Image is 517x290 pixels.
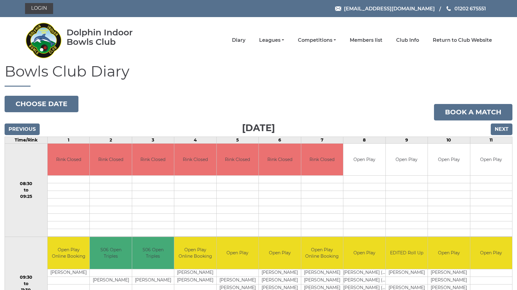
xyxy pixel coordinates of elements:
[344,5,435,11] span: [EMAIL_ADDRESS][DOMAIN_NAME]
[174,277,216,284] td: [PERSON_NAME]
[301,277,343,284] td: [PERSON_NAME]
[174,137,216,143] td: 4
[259,37,284,44] a: Leagues
[5,96,78,112] button: Choose date
[491,124,512,135] input: Next
[298,37,336,44] a: Competitions
[428,144,470,176] td: Open Play
[386,237,428,269] td: EDITED Roll Up
[174,144,216,176] td: Rink Closed
[301,137,343,143] td: 7
[232,37,245,44] a: Diary
[25,19,62,62] img: Dolphin Indoor Bowls Club
[217,144,258,176] td: Rink Closed
[48,269,89,277] td: [PERSON_NAME]
[90,277,132,284] td: [PERSON_NAME]
[350,37,382,44] a: Members list
[90,237,132,269] td: S06 Open Triples
[132,137,174,143] td: 3
[428,269,470,277] td: [PERSON_NAME]
[301,144,343,176] td: Rink Closed
[5,137,48,143] td: Time/Rink
[217,237,258,269] td: Open Play
[470,237,512,269] td: Open Play
[25,3,53,14] a: Login
[132,277,174,284] td: [PERSON_NAME]
[470,144,512,176] td: Open Play
[132,144,174,176] td: Rink Closed
[396,37,419,44] a: Club Info
[5,124,40,135] input: Previous
[259,277,301,284] td: [PERSON_NAME]
[446,5,486,13] a: Phone us 01202 675551
[343,137,385,143] td: 8
[259,137,301,143] td: 6
[433,37,492,44] a: Return to Club Website
[259,269,301,277] td: [PERSON_NAME]
[217,277,258,284] td: [PERSON_NAME]
[5,63,512,87] h1: Bowls Club Diary
[428,277,470,284] td: [PERSON_NAME]
[428,237,470,269] td: Open Play
[434,104,512,120] a: Book a match
[428,137,470,143] td: 10
[48,144,89,176] td: Rink Closed
[386,144,428,176] td: Open Play
[301,237,343,269] td: Open Play Online Booking
[47,137,89,143] td: 1
[343,237,385,269] td: Open Play
[216,137,258,143] td: 5
[301,269,343,277] td: [PERSON_NAME]
[343,144,385,176] td: Open Play
[335,6,341,11] img: Email
[90,144,132,176] td: Rink Closed
[386,269,428,277] td: [PERSON_NAME]
[470,137,512,143] td: 11
[174,269,216,277] td: [PERSON_NAME]
[48,237,89,269] td: Open Play Online Booking
[335,5,435,13] a: Email [EMAIL_ADDRESS][DOMAIN_NAME]
[132,237,174,269] td: S06 Open Triples
[385,137,428,143] td: 9
[259,237,301,269] td: Open Play
[174,237,216,269] td: Open Play Online Booking
[5,143,48,237] td: 08:30 to 09:25
[67,28,152,47] div: Dolphin Indoor Bowls Club
[446,6,451,11] img: Phone us
[343,277,385,284] td: [PERSON_NAME] (G)
[90,137,132,143] td: 2
[454,5,486,11] span: 01202 675551
[343,269,385,277] td: [PERSON_NAME] (G)
[259,144,301,176] td: Rink Closed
